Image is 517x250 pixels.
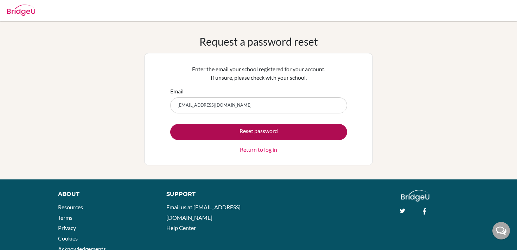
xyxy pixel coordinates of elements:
[58,214,72,221] a: Terms
[58,224,76,231] a: Privacy
[170,65,347,82] p: Enter the email your school registered for your account. If unsure, please check with your school.
[170,124,347,140] button: Reset password
[401,190,429,202] img: logo_white@2x-f4f0deed5e89b7ecb1c2cc34c3e3d731f90f0f143d5ea2071677605dd97b5244.png
[199,35,318,48] h1: Request a password reset
[166,190,251,198] div: Support
[166,204,241,221] a: Email us at [EMAIL_ADDRESS][DOMAIN_NAME]
[58,190,151,198] div: About
[166,224,196,231] a: Help Center
[58,204,83,210] a: Resources
[7,5,35,16] img: Bridge-U
[16,5,31,11] span: Help
[170,87,184,96] label: Email
[240,145,277,154] a: Return to log in
[58,235,78,242] a: Cookies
